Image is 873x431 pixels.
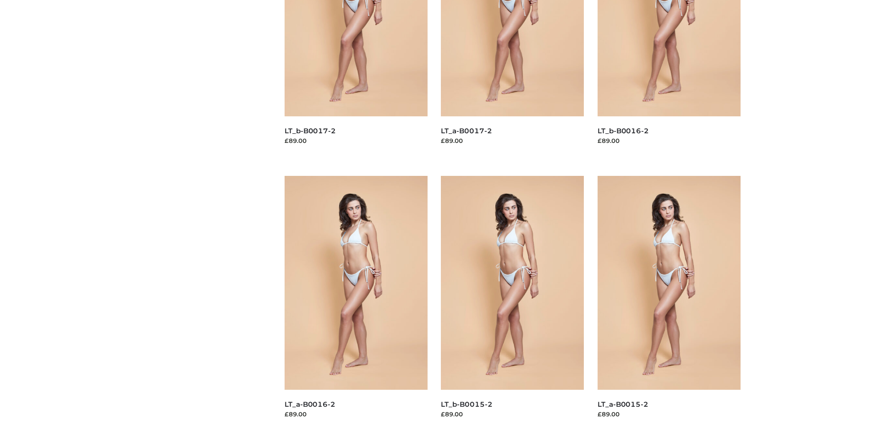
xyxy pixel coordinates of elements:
[285,409,428,419] div: £89.00
[839,369,862,392] span: Back to top
[441,409,584,419] div: £89.00
[285,400,335,409] a: LT_a-B0016-2
[285,126,336,135] a: LT_b-B0017-2
[441,400,492,409] a: LT_b-B0015-2
[441,126,492,135] a: LT_a-B0017-2
[285,136,428,145] div: £89.00
[598,409,741,419] div: £89.00
[598,400,648,409] a: LT_a-B0015-2
[598,126,649,135] a: LT_b-B0016-2
[598,136,741,145] div: £89.00
[441,136,584,145] div: £89.00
